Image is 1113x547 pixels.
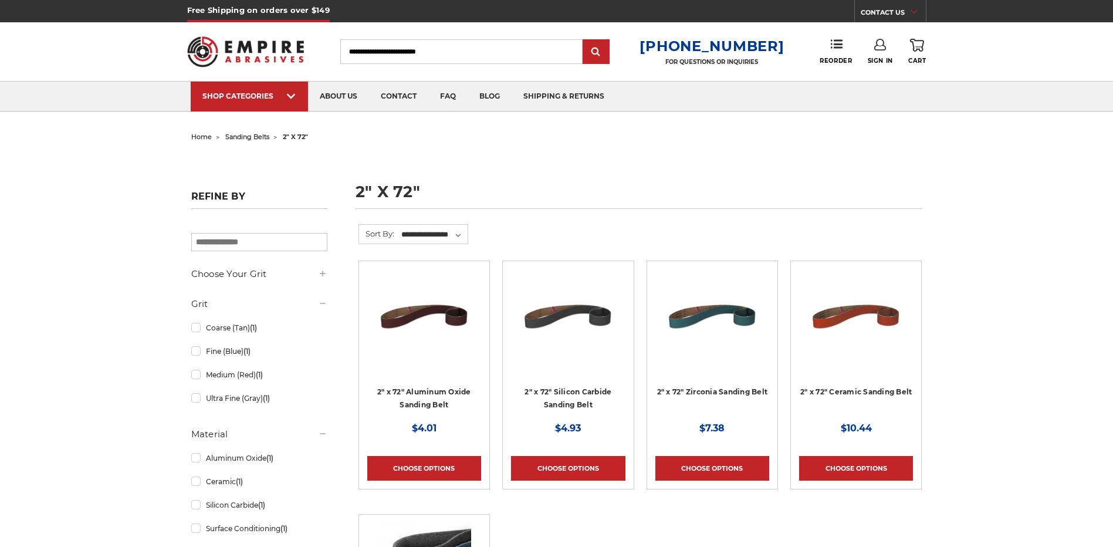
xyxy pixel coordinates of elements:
a: Coarse (Tan) [191,318,327,338]
a: sanding belts [225,133,269,141]
span: $4.93 [555,423,581,434]
a: about us [308,82,369,112]
a: Medium (Red) [191,364,327,385]
span: Reorder [820,57,852,65]
h5: Choose Your Grit [191,267,327,281]
a: 2" x 72" Aluminum Oxide Pipe Sanding Belt [367,269,481,383]
a: shipping & returns [512,82,616,112]
span: $4.01 [412,423,437,434]
a: Choose Options [511,456,625,481]
h5: Material [191,427,327,441]
a: Choose Options [367,456,481,481]
span: Cart [908,57,926,65]
span: (1) [263,394,270,403]
h5: Grit [191,297,327,311]
span: (1) [266,454,273,462]
span: (1) [280,524,287,533]
a: Aluminum Oxide [191,448,327,468]
span: $10.44 [841,423,872,434]
a: 2" x 72" Silicon Carbide File Belt [511,269,625,383]
a: 2" x 72" Ceramic Pipe Sanding Belt [799,269,913,383]
span: Sign In [868,57,893,65]
img: 2" x 72" Zirconia Pipe Sanding Belt [665,269,759,363]
a: faq [428,82,468,112]
input: Submit [584,40,608,64]
select: Sort By: [400,226,468,244]
img: 2" x 72" Aluminum Oxide Pipe Sanding Belt [377,269,471,363]
span: $7.38 [699,423,725,434]
a: Fine (Blue) [191,341,327,362]
a: Ultra Fine (Gray) [191,388,327,408]
img: 2" x 72" Silicon Carbide File Belt [521,269,615,363]
span: (1) [243,347,251,356]
a: contact [369,82,428,112]
span: (1) [258,501,265,509]
a: Choose Options [799,456,913,481]
a: 2" x 72" Ceramic Sanding Belt [800,387,912,396]
a: Surface Conditioning [191,518,327,539]
a: CONTACT US [861,6,926,22]
a: home [191,133,212,141]
span: (1) [250,323,257,332]
span: (1) [236,477,243,486]
span: (1) [256,370,263,379]
h1: 2" x 72" [356,184,922,209]
a: Cart [908,39,926,65]
span: 2" x 72" [283,133,308,141]
a: 2" x 72" Zirconia Sanding Belt [657,387,768,396]
div: SHOP CATEGORIES [202,92,296,100]
h5: Refine by [191,191,327,209]
label: Sort By: [359,225,394,242]
img: Empire Abrasives [187,29,305,75]
a: Choose Options [655,456,769,481]
a: [PHONE_NUMBER] [640,38,784,55]
a: Silicon Carbide [191,495,327,515]
p: FOR QUESTIONS OR INQUIRIES [640,58,784,66]
a: Reorder [820,39,852,64]
a: 2" x 72" Silicon Carbide Sanding Belt [525,387,611,410]
a: 2" x 72" Zirconia Pipe Sanding Belt [655,269,769,383]
a: 2" x 72" Aluminum Oxide Sanding Belt [377,387,471,410]
a: blog [468,82,512,112]
a: Ceramic [191,471,327,492]
img: 2" x 72" Ceramic Pipe Sanding Belt [809,269,903,363]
